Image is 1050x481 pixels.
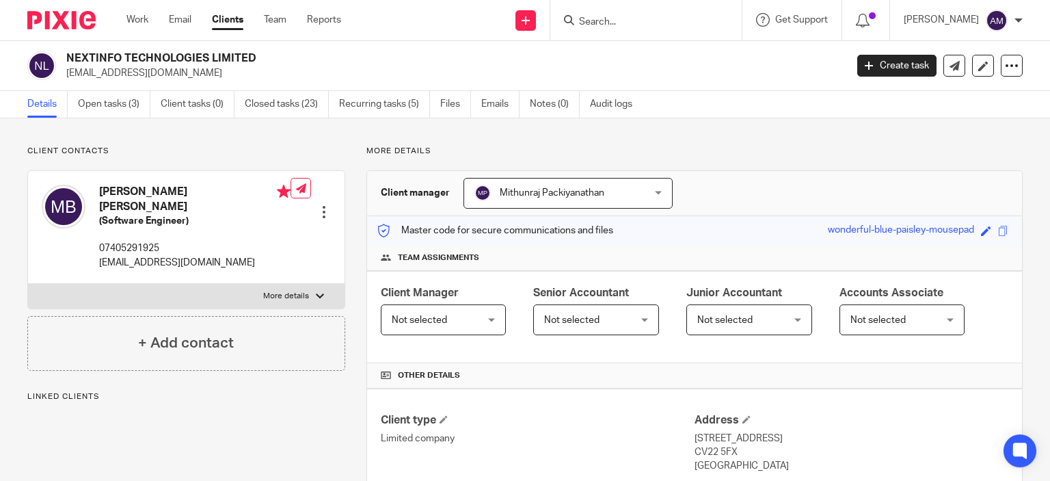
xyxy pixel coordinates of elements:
a: Details [27,91,68,118]
span: Mithunraj Packiyanathan [500,188,604,198]
a: Files [440,91,471,118]
div: wonderful-blue-paisley-mousepad [828,223,974,239]
p: [EMAIL_ADDRESS][DOMAIN_NAME] [99,256,291,270]
h3: Client manager [381,186,450,200]
img: svg%3E [474,185,491,201]
p: [EMAIL_ADDRESS][DOMAIN_NAME] [66,66,837,80]
a: Team [264,13,286,27]
input: Search [578,16,701,29]
a: Recurring tasks (5) [339,91,430,118]
p: Limited company [381,432,695,445]
span: Not selected [392,315,447,325]
img: Pixie [27,11,96,29]
a: Open tasks (3) [78,91,150,118]
span: Not selected [850,315,906,325]
span: Team assignments [398,252,479,263]
a: Create task [857,55,937,77]
a: Email [169,13,191,27]
span: Not selected [697,315,753,325]
i: Primary [277,185,291,198]
a: Emails [481,91,520,118]
span: Client Manager [381,287,459,298]
a: Notes (0) [530,91,580,118]
p: CV22 5FX [695,445,1008,459]
a: Clients [212,13,243,27]
a: Reports [307,13,341,27]
span: Get Support [775,15,828,25]
p: 07405291925 [99,242,291,255]
p: More details [263,291,309,302]
img: svg%3E [986,10,1008,31]
span: Not selected [544,315,600,325]
span: Junior Accountant [686,287,782,298]
a: Closed tasks (23) [245,91,329,118]
a: Work [126,13,148,27]
p: Master code for secure communications and files [377,224,613,237]
h4: + Add contact [138,333,234,354]
a: Client tasks (0) [161,91,234,118]
p: Client contacts [27,146,345,157]
h5: (Software Engineer) [99,214,291,228]
h4: Address [695,413,1008,428]
p: Linked clients [27,391,345,402]
img: svg%3E [27,51,56,80]
p: More details [366,146,1023,157]
h2: NEXTINFO TECHNOLOGIES LIMITED [66,51,683,66]
img: svg%3E [42,185,85,229]
span: Senior Accountant [533,287,629,298]
p: [PERSON_NAME] [904,13,979,27]
span: Other details [398,370,460,381]
a: Audit logs [590,91,643,118]
p: [STREET_ADDRESS] [695,432,1008,445]
p: [GEOGRAPHIC_DATA] [695,459,1008,473]
h4: Client type [381,413,695,428]
span: Accounts Associate [839,287,943,298]
h4: [PERSON_NAME] [PERSON_NAME] [99,185,291,214]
